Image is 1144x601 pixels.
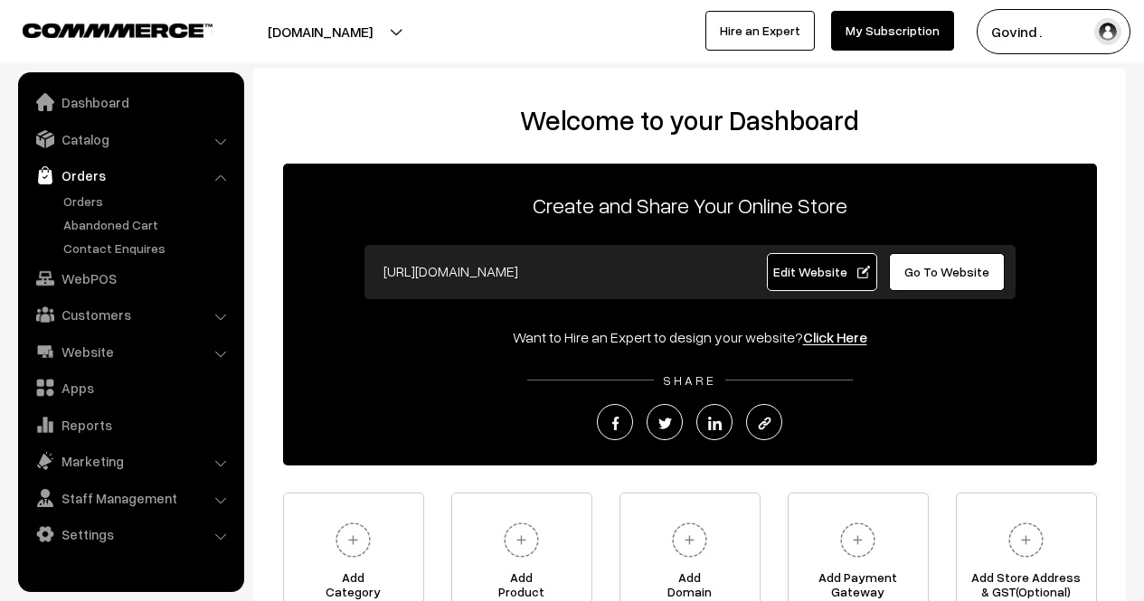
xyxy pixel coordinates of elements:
a: Catalog [23,123,238,155]
img: plus.svg [328,515,378,565]
a: Contact Enquires [59,239,238,258]
button: [DOMAIN_NAME] [204,9,436,54]
img: plus.svg [1001,515,1051,565]
span: SHARE [654,372,725,388]
a: Go To Website [889,253,1006,291]
img: plus.svg [496,515,546,565]
a: Dashboard [23,86,238,118]
h2: Welcome to your Dashboard [271,104,1108,136]
div: Want to Hire an Expert to design your website? [283,326,1097,348]
a: Settings [23,518,238,550]
img: plus.svg [833,515,883,565]
a: Hire an Expert [705,11,815,51]
a: Apps [23,371,238,404]
img: COMMMERCE [23,23,213,37]
button: Govind . [977,9,1130,54]
a: Customers [23,298,238,331]
a: COMMMERCE [23,18,181,40]
p: Create and Share Your Online Store [283,189,1097,221]
a: Edit Website [767,253,877,291]
a: Marketing [23,445,238,477]
a: Staff Management [23,482,238,514]
img: plus.svg [665,515,714,565]
a: Click Here [803,328,867,346]
a: Website [23,335,238,368]
a: Orders [59,192,238,211]
a: Orders [23,159,238,192]
img: user [1094,18,1121,45]
a: WebPOS [23,262,238,295]
a: Abandoned Cart [59,215,238,234]
span: Go To Website [904,264,989,279]
a: Reports [23,408,238,441]
span: Edit Website [773,264,870,279]
a: My Subscription [831,11,954,51]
